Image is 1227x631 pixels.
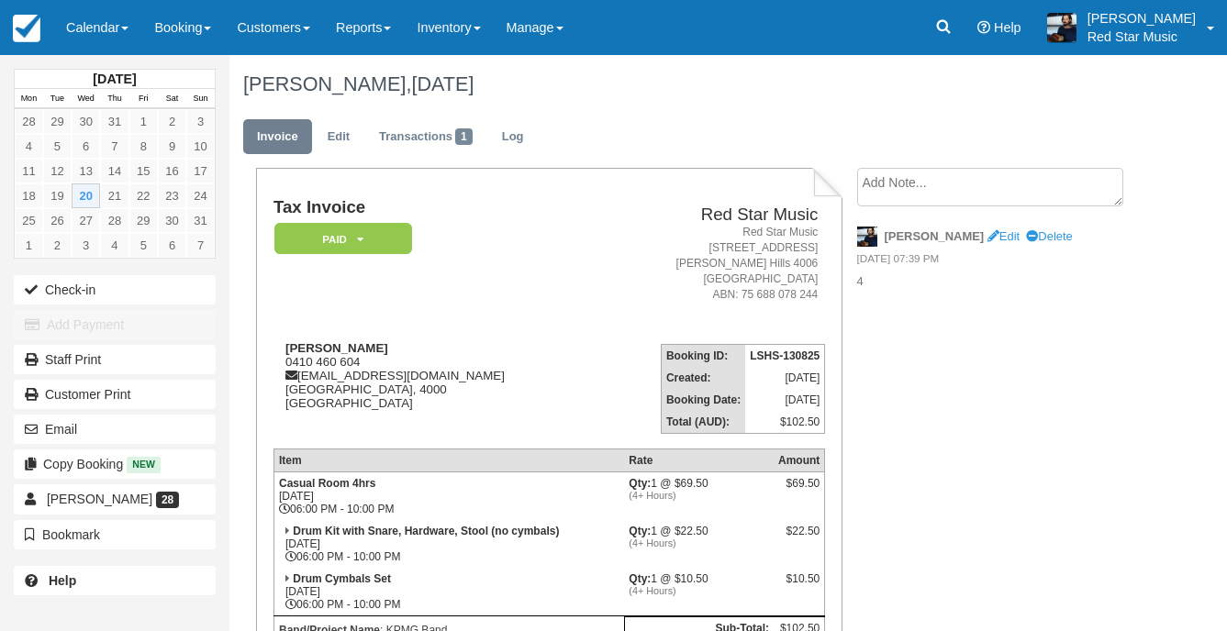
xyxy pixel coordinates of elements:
[72,159,100,183] a: 13
[273,341,596,433] div: 0410 460 604 [EMAIL_ADDRESS][DOMAIN_NAME] [GEOGRAPHIC_DATA], 4000 [GEOGRAPHIC_DATA]
[455,128,473,145] span: 1
[129,109,158,134] a: 1
[661,411,745,434] th: Total (AUD):
[1088,28,1196,46] p: Red Star Music
[293,525,559,537] strong: Drum Kit with Snare, Hardware, Stool (no cymbals)
[186,134,215,159] a: 10
[186,89,215,109] th: Sun
[274,223,412,255] em: Paid
[15,183,43,208] a: 18
[987,229,1020,243] a: Edit
[129,134,158,159] a: 8
[14,520,216,549] button: Bookmark
[15,208,43,233] a: 25
[100,159,128,183] a: 14
[186,183,215,208] a: 24
[629,490,769,501] em: (4+ Hours)
[13,15,40,42] img: checkfront-main-nav-mini-logo.png
[43,134,72,159] a: 5
[43,109,72,134] a: 29
[488,119,538,155] a: Log
[15,159,43,183] a: 11
[100,134,128,159] a: 7
[43,159,72,183] a: 12
[273,198,596,217] h1: Tax Invoice
[273,520,624,568] td: [DATE] 06:00 PM - 10:00 PM
[43,183,72,208] a: 19
[158,233,186,258] a: 6
[629,477,651,490] strong: Qty
[243,73,1136,95] h1: [PERSON_NAME],
[14,449,216,479] button: Copy Booking New
[661,367,745,389] th: Created:
[15,89,43,109] th: Mon
[15,109,43,134] a: 28
[624,520,774,568] td: 1 @ $22.50
[72,134,100,159] a: 6
[603,225,818,304] address: Red Star Music [STREET_ADDRESS] [PERSON_NAME] Hills 4006 [GEOGRAPHIC_DATA] ABN: 75 688 078 244
[158,159,186,183] a: 16
[14,566,216,595] a: Help
[129,208,158,233] a: 29
[100,208,128,233] a: 28
[661,389,745,411] th: Booking Date:
[603,205,818,225] h2: Red Star Music
[186,233,215,258] a: 7
[243,119,312,155] a: Invoice
[49,573,76,588] b: Help
[100,183,128,208] a: 21
[293,572,391,585] strong: Drum Cymbals Set
[129,89,158,109] th: Fri
[1088,9,1196,28] p: [PERSON_NAME]
[778,525,820,552] div: $22.50
[72,183,100,208] a: 20
[158,89,186,109] th: Sat
[745,411,825,434] td: $102.50
[857,251,1136,271] em: [DATE] 07:39 PM
[279,477,375,490] strong: Casual Room 4hrs
[14,380,216,409] a: Customer Print
[72,208,100,233] a: 27
[14,415,216,444] button: Email
[661,344,745,367] th: Booking ID:
[43,208,72,233] a: 26
[100,109,128,134] a: 31
[158,183,186,208] a: 23
[186,159,215,183] a: 17
[624,568,774,616] td: 1 @ $10.50
[43,233,72,258] a: 2
[629,525,651,537] strong: Qty
[273,568,624,616] td: [DATE] 06:00 PM - 10:00 PM
[774,448,825,471] th: Amount
[365,119,486,155] a: Transactions1
[624,471,774,520] td: 1 @ $69.50
[857,273,1136,291] p: 4
[778,477,820,504] div: $69.50
[273,471,624,520] td: [DATE] 06:00 PM - 10:00 PM
[100,233,128,258] a: 4
[127,457,161,472] span: New
[72,89,100,109] th: Wed
[129,159,158,183] a: 15
[750,349,820,362] strong: LSHS-130825
[15,134,43,159] a: 4
[129,183,158,208] a: 22
[745,389,825,411] td: [DATE]
[629,537,769,548] em: (4+ Hours)
[47,492,152,506] span: [PERSON_NAME]
[129,233,158,258] a: 5
[629,585,769,596] em: (4+ Hours)
[43,89,72,109] th: Tue
[273,448,624,471] th: Item
[629,572,651,585] strong: Qty
[273,222,406,256] a: Paid
[14,310,216,339] button: Add Payment
[156,492,179,508] span: 28
[14,345,216,374] a: Staff Print
[745,367,825,389] td: [DATE]
[885,229,985,243] strong: [PERSON_NAME]
[994,20,1021,35] span: Help
[14,484,216,514] a: [PERSON_NAME] 28
[285,341,388,355] strong: [PERSON_NAME]
[186,109,215,134] a: 3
